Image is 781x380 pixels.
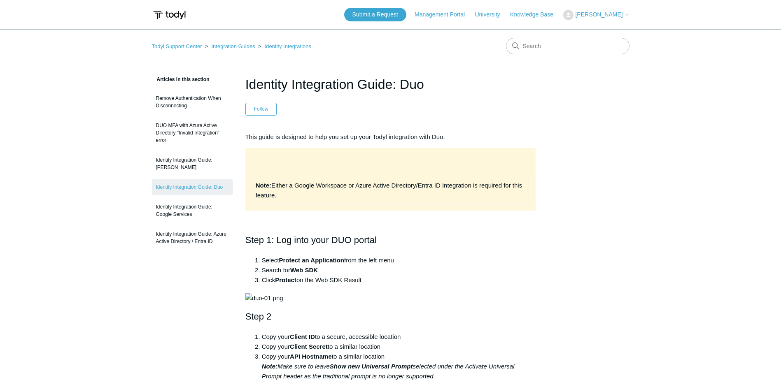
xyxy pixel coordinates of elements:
h1: Identity Integration Guide: Duo [245,74,536,94]
strong: Web SDK [290,266,318,273]
li: Click on the Web SDK Result [262,275,536,285]
li: Copy your to a secure, accessible location [262,332,536,342]
li: Copy your to a similar location [262,342,536,352]
h2: Step 2 [245,309,536,324]
strong: Note: [256,182,271,189]
input: Search [506,38,629,54]
a: Management Portal [415,10,473,19]
a: Remove Authentication When Disconnecting [152,90,233,114]
button: [PERSON_NAME] [563,10,629,20]
a: Identity Integration Guide: [PERSON_NAME] [152,152,233,175]
a: Identity Integration Guide: Google Services [152,199,233,222]
a: Todyl Support Center [152,43,202,49]
button: Follow Article [245,103,277,115]
li: Integration Guides [203,43,256,49]
img: Todyl Support Center Help Center home page [152,7,187,23]
li: Todyl Support Center [152,43,204,49]
li: Search for [262,265,536,275]
a: DUO MFA with Azure Active Directory "Invalid Integration" error [152,118,233,148]
td: Either a Google Workspace or Azure Active Directory/Entra ID Integration is required for this fea... [252,177,529,204]
a: Identity Integrations [265,43,311,49]
li: Select from the left menu [262,255,536,265]
a: Identity Integration Guide: Azure Active Directory / Entra ID [152,226,233,249]
li: Identity Integrations [256,43,311,49]
h2: Step 1: Log into your DUO portal [245,233,536,247]
strong: Show new Universal Prompt [330,363,413,370]
strong: Protect an Application [279,257,344,264]
strong: Client Secret [290,343,328,350]
span: [PERSON_NAME] [575,11,622,18]
a: Knowledge Base [510,10,562,19]
p: This guide is designed to help you set up your Todyl integration with Duo. [245,132,536,142]
a: Submit a Request [344,8,406,21]
img: duo-01.png [245,293,283,303]
strong: API Hostname [290,353,332,360]
strong: Client ID [290,333,315,340]
a: Integration Guides [211,43,255,49]
a: Identity Integration Guide: Duo [152,179,233,195]
em: Make sure to leave selected under the Activate Universal Prompt header as the traditional prompt ... [262,363,515,380]
strong: Note: [262,363,277,370]
a: University [475,10,508,19]
strong: Protect [275,276,296,283]
span: Articles in this section [152,76,210,82]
